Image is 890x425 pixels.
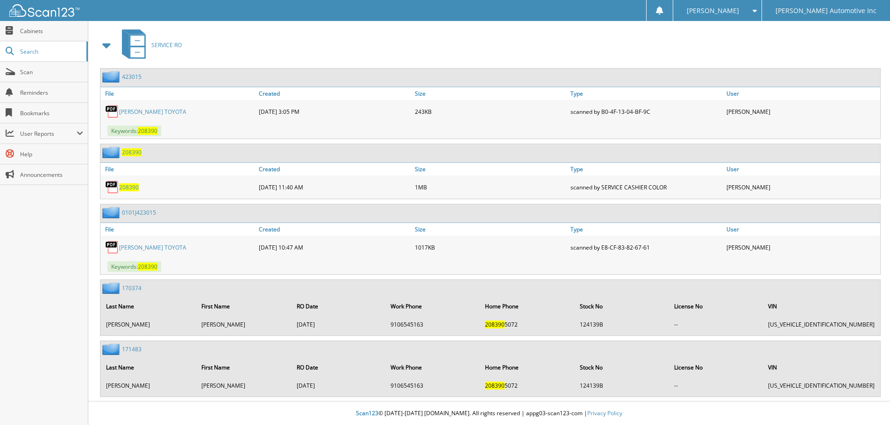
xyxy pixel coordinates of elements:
[568,102,724,121] div: scanned by B0-4F-13-04-BF-9C
[119,108,186,116] a: [PERSON_NAME] TOYOTA
[122,209,156,216] a: 0101J423015
[413,87,569,100] a: Size
[568,87,724,100] a: Type
[413,163,569,175] a: Size
[413,238,569,257] div: 1017KB
[256,87,413,100] a: Created
[20,89,83,97] span: Reminders
[687,8,739,14] span: [PERSON_NAME]
[100,223,256,236] a: File
[102,71,122,83] img: folder2.png
[20,171,83,179] span: Announcements
[292,378,385,393] td: [DATE]
[843,380,890,425] iframe: Chat Widget
[119,244,186,251] a: [PERSON_NAME] TOYOTA
[386,297,480,316] th: Work Phone
[101,358,196,377] th: Last Name
[122,148,142,156] a: 208390
[568,238,724,257] div: scanned by E8-CF-83-82-67-61
[724,178,880,196] div: [PERSON_NAME]
[575,378,669,393] td: 124139B
[9,4,79,17] img: scan123-logo-white.svg
[100,163,256,175] a: File
[386,317,480,332] td: 9106545163
[102,343,122,355] img: folder2.png
[776,8,876,14] span: [PERSON_NAME] Automotive Inc
[20,48,82,56] span: Search
[20,130,77,138] span: User Reports
[724,87,880,100] a: User
[568,178,724,196] div: scanned by SERVICE CASHIER COLOR
[724,102,880,121] div: [PERSON_NAME]
[105,180,119,194] img: PDF.png
[763,317,879,332] td: [US_VEHICLE_IDENTIFICATION_NUMBER]
[724,238,880,257] div: [PERSON_NAME]
[102,207,122,218] img: folder2.png
[568,163,724,175] a: Type
[105,105,119,118] img: PDF.png
[20,109,83,117] span: Bookmarks
[485,382,505,390] span: 208390
[88,402,890,425] div: © [DATE]-[DATE] [DOMAIN_NAME]. All rights reserved | appg03-scan123-com |
[763,297,879,316] th: VIN
[101,378,196,393] td: [PERSON_NAME]
[20,27,83,35] span: Cabinets
[107,261,161,272] span: Keywords:
[122,73,142,81] a: 423015
[122,345,142,353] a: 171483
[575,297,669,316] th: Stock No
[20,150,83,158] span: Help
[724,223,880,236] a: User
[485,320,505,328] span: 208390
[105,240,119,254] img: PDF.png
[413,102,569,121] div: 243KB
[575,317,669,332] td: 124139B
[669,317,762,332] td: --
[197,378,291,393] td: [PERSON_NAME]
[356,409,378,417] span: Scan123
[197,297,291,316] th: First Name
[669,378,762,393] td: --
[197,358,291,377] th: First Name
[669,297,762,316] th: License No
[122,284,142,292] a: 170374
[256,163,413,175] a: Created
[102,282,122,294] img: folder2.png
[587,409,622,417] a: Privacy Policy
[413,223,569,236] a: Size
[292,317,385,332] td: [DATE]
[480,297,574,316] th: Home Phone
[292,297,385,316] th: RO Date
[101,297,196,316] th: Last Name
[575,358,669,377] th: Stock No
[480,317,574,332] td: 5072
[763,358,879,377] th: VIN
[724,163,880,175] a: User
[256,102,413,121] div: [DATE] 3:05 PM
[256,178,413,196] div: [DATE] 11:40 AM
[138,263,157,271] span: 208390
[763,378,879,393] td: [US_VEHICLE_IDENTIFICATION_NUMBER]
[292,358,385,377] th: RO Date
[151,41,182,49] span: SERVICE RO
[256,223,413,236] a: Created
[102,146,122,158] img: folder2.png
[107,125,161,136] span: Keywords:
[256,238,413,257] div: [DATE] 10:47 AM
[100,87,256,100] a: File
[20,68,83,76] span: Scan
[116,27,182,63] a: SERVICE RO
[197,317,291,332] td: [PERSON_NAME]
[669,358,762,377] th: License No
[138,127,157,135] span: 208390
[386,378,480,393] td: 9106545163
[480,378,574,393] td: 5072
[386,358,480,377] th: Work Phone
[568,223,724,236] a: Type
[119,183,139,191] a: 208390
[101,317,196,332] td: [PERSON_NAME]
[413,178,569,196] div: 1MB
